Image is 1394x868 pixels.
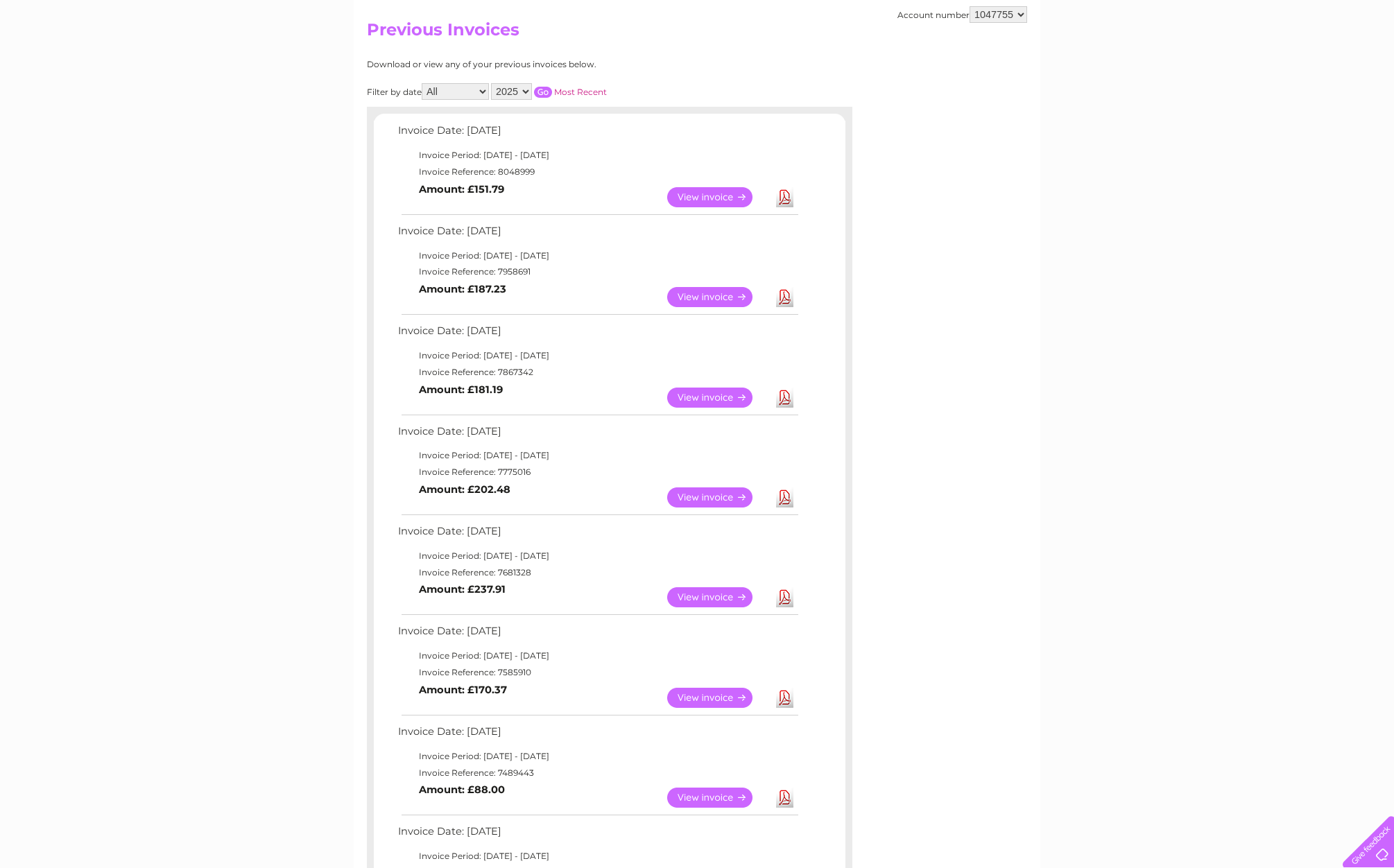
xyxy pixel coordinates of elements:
[1223,59,1265,69] a: Telecoms
[395,263,800,280] td: Invoice Reference: 7958691
[367,83,731,100] div: Filter by date
[667,187,769,207] a: View
[367,60,731,69] div: Download or view any of your previous invoices below.
[395,347,800,364] td: Invoice Period: [DATE] - [DATE]
[1150,59,1176,69] a: Water
[776,587,793,607] a: Download
[370,8,1026,67] div: Clear Business is a trading name of Verastar Limited (registered in [GEOGRAPHIC_DATA] No. 3667643...
[419,783,505,796] b: Amount: £88.00
[395,447,800,464] td: Invoice Period: [DATE] - [DATE]
[395,222,800,248] td: Invoice Date: [DATE]
[395,522,800,548] td: Invoice Date: [DATE]
[367,20,1027,46] h2: Previous Invoices
[667,587,769,607] a: View
[395,322,800,347] td: Invoice Date: [DATE]
[395,121,800,147] td: Invoice Date: [DATE]
[776,287,793,307] a: Download
[395,548,800,564] td: Invoice Period: [DATE] - [DATE]
[776,187,793,207] a: Download
[395,564,800,581] td: Invoice Reference: 7681328
[395,648,800,664] td: Invoice Period: [DATE] - [DATE]
[1273,59,1293,69] a: Blog
[395,364,800,381] td: Invoice Reference: 7867342
[1185,59,1215,69] a: Energy
[554,87,607,97] a: Most Recent
[395,248,800,264] td: Invoice Period: [DATE] - [DATE]
[395,147,800,164] td: Invoice Period: [DATE] - [DATE]
[667,688,769,708] a: View
[1302,59,1336,69] a: Contact
[419,383,503,396] b: Amount: £181.19
[419,183,504,196] b: Amount: £151.79
[395,464,800,480] td: Invoice Reference: 7775016
[395,765,800,781] td: Invoice Reference: 7489443
[776,788,793,808] a: Download
[395,622,800,648] td: Invoice Date: [DATE]
[419,283,506,295] b: Amount: £187.23
[1348,59,1381,69] a: Log out
[49,36,119,78] img: logo.png
[897,6,1027,23] div: Account number
[1133,7,1228,24] a: 0333 014 3131
[667,287,769,307] a: View
[395,848,800,865] td: Invoice Period: [DATE] - [DATE]
[395,422,800,448] td: Invoice Date: [DATE]
[419,684,507,696] b: Amount: £170.37
[395,748,800,765] td: Invoice Period: [DATE] - [DATE]
[419,583,506,596] b: Amount: £237.91
[667,388,769,408] a: View
[776,487,793,507] a: Download
[395,664,800,681] td: Invoice Reference: 7585910
[395,722,800,748] td: Invoice Date: [DATE]
[395,822,800,848] td: Invoice Date: [DATE]
[776,688,793,708] a: Download
[776,388,793,408] a: Download
[395,164,800,180] td: Invoice Reference: 8048999
[667,487,769,507] a: View
[419,483,510,496] b: Amount: £202.48
[667,788,769,808] a: View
